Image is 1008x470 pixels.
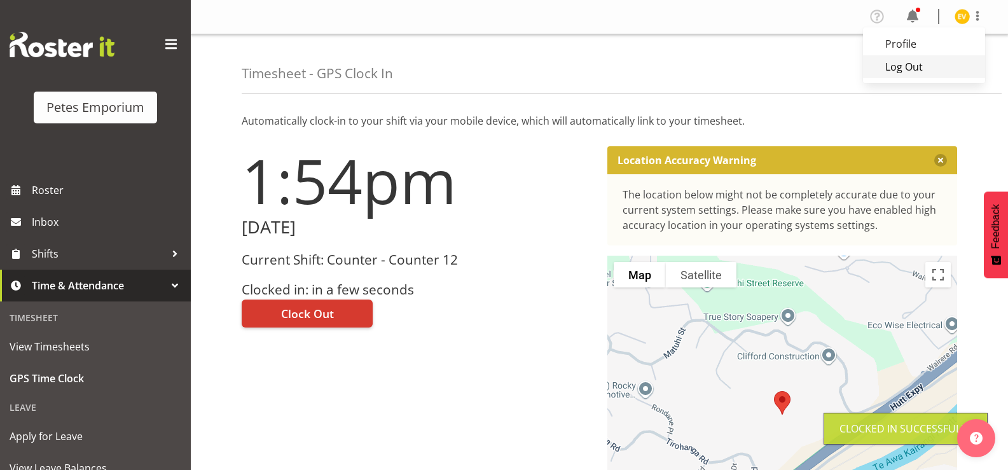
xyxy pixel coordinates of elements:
[281,305,334,322] span: Clock Out
[10,337,181,356] span: View Timesheets
[32,181,184,200] span: Roster
[242,252,592,267] h3: Current Shift: Counter - Counter 12
[618,154,756,167] p: Location Accuracy Warning
[10,32,114,57] img: Rosterit website logo
[3,331,188,363] a: View Timesheets
[242,146,592,215] h1: 1:54pm
[863,32,985,55] a: Profile
[614,262,666,287] button: Show street map
[242,300,373,328] button: Clock Out
[242,113,957,128] p: Automatically clock-in to your shift via your mobile device, which will automatically link to you...
[3,420,188,452] a: Apply for Leave
[32,244,165,263] span: Shifts
[925,262,951,287] button: Toggle fullscreen view
[666,262,736,287] button: Show satellite imagery
[3,305,188,331] div: Timesheet
[10,369,181,388] span: GPS Time Clock
[242,66,393,81] h4: Timesheet - GPS Clock In
[10,427,181,446] span: Apply for Leave
[32,276,165,295] span: Time & Attendance
[242,282,592,297] h3: Clocked in: in a few seconds
[839,421,972,436] div: Clocked in Successfully
[934,154,947,167] button: Close message
[3,363,188,394] a: GPS Time Clock
[863,55,985,78] a: Log Out
[970,432,983,445] img: help-xxl-2.png
[984,191,1008,278] button: Feedback - Show survey
[46,98,144,117] div: Petes Emporium
[955,9,970,24] img: eva-vailini10223.jpg
[3,394,188,420] div: Leave
[32,212,184,232] span: Inbox
[990,204,1002,249] span: Feedback
[242,218,592,237] h2: [DATE]
[623,187,942,233] div: The location below might not be completely accurate due to your current system settings. Please m...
